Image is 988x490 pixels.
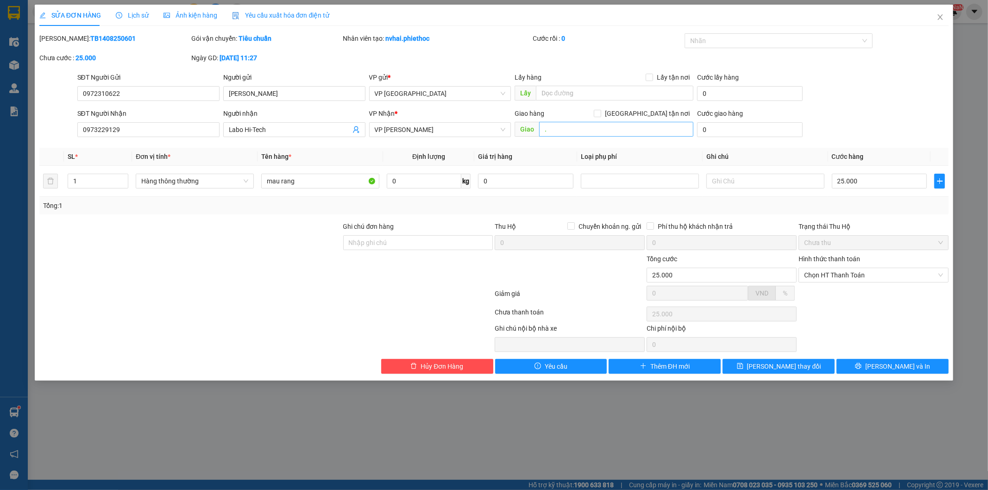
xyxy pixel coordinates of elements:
[927,5,953,31] button: Close
[747,361,821,371] span: [PERSON_NAME] thay đổi
[220,54,257,62] b: [DATE] 11:27
[375,123,506,137] span: VP Nguyễn Xiển
[39,12,46,19] span: edit
[87,34,387,46] li: Hotline: 1900 3383, ĐT/Zalo : 0862837383
[223,72,365,82] div: Người gửi
[515,110,544,117] span: Giao hàng
[804,236,943,250] span: Chưa thu
[575,221,645,232] span: Chuyển khoản ng. gửi
[536,86,693,101] input: Dọc đường
[381,359,493,374] button: deleteHủy Đơn Hàng
[545,361,567,371] span: Yêu cầu
[495,323,645,337] div: Ghi chú nội bộ nhà xe
[87,23,387,34] li: 237 [PERSON_NAME] , [GEOGRAPHIC_DATA]
[609,359,721,374] button: plusThêm ĐH mới
[804,268,943,282] span: Chọn HT Thanh Toán
[90,35,136,42] b: TB1408250601
[799,221,949,232] div: Trạng thái Thu Hộ
[369,72,511,82] div: VP gửi
[697,74,739,81] label: Cước lấy hàng
[647,323,797,337] div: Chi phí nội bộ
[343,235,493,250] input: Ghi chú đơn hàng
[261,174,379,188] input: VD: Bàn, Ghế
[39,12,101,19] span: SỬA ĐƠN HÀNG
[650,361,690,371] span: Thêm ĐH mới
[141,174,248,188] span: Hàng thông thường
[495,223,516,230] span: Thu Hộ
[653,72,693,82] span: Lấy tận nơi
[495,359,607,374] button: exclamation-circleYêu cầu
[191,33,341,44] div: Gói vận chuyển:
[539,122,693,137] input: Dọc đường
[43,174,58,188] button: delete
[783,289,787,297] span: %
[12,12,58,58] img: logo.jpg
[937,13,944,21] span: close
[601,108,693,119] span: [GEOGRAPHIC_DATA] tận nơi
[865,361,930,371] span: [PERSON_NAME] và In
[76,54,96,62] b: 25.000
[261,153,291,160] span: Tên hàng
[232,12,239,19] img: icon
[640,363,647,370] span: plus
[386,35,430,42] b: nvhai.phiethoc
[191,53,341,63] div: Ngày GD:
[136,153,170,160] span: Đơn vị tính
[533,33,683,44] div: Cước rồi :
[39,33,189,44] div: [PERSON_NAME]:
[494,289,646,305] div: Giảm giá
[68,153,75,160] span: SL
[855,363,862,370] span: printer
[837,359,949,374] button: printer[PERSON_NAME] và In
[116,12,122,19] span: clock-circle
[737,363,743,370] span: save
[697,86,803,101] input: Cước lấy hàng
[410,363,417,370] span: delete
[535,363,541,370] span: exclamation-circle
[352,126,360,133] span: user-add
[12,67,138,98] b: GỬI : VP [GEOGRAPHIC_DATA]
[706,174,824,188] input: Ghi Chú
[43,201,381,211] div: Tổng: 1
[697,110,743,117] label: Cước giao hàng
[343,33,531,44] div: Nhân viên tạo:
[515,122,539,137] span: Giao
[39,53,189,63] div: Chưa cước :
[494,307,646,323] div: Chưa thanh toán
[934,174,945,188] button: plus
[421,361,463,371] span: Hủy Đơn Hàng
[515,86,536,101] span: Lấy
[647,255,677,263] span: Tổng cước
[116,12,149,19] span: Lịch sử
[755,289,768,297] span: VND
[375,87,506,101] span: VP Thái Bình
[577,148,703,166] th: Loại phụ phí
[239,35,271,42] b: Tiêu chuẩn
[412,153,445,160] span: Định lượng
[77,108,220,119] div: SĐT Người Nhận
[461,174,471,188] span: kg
[164,12,170,19] span: picture
[561,35,565,42] b: 0
[478,153,512,160] span: Giá trị hàng
[799,255,860,263] label: Hình thức thanh toán
[223,108,365,119] div: Người nhận
[723,359,835,374] button: save[PERSON_NAME] thay đổi
[935,177,944,185] span: plus
[697,122,803,137] input: Cước giao hàng
[832,153,864,160] span: Cước hàng
[654,221,736,232] span: Phí thu hộ khách nhận trả
[164,12,217,19] span: Ảnh kiện hàng
[232,12,330,19] span: Yêu cầu xuất hóa đơn điện tử
[515,74,541,81] span: Lấy hàng
[703,148,828,166] th: Ghi chú
[369,110,395,117] span: VP Nhận
[77,72,220,82] div: SĐT Người Gửi
[343,223,394,230] label: Ghi chú đơn hàng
